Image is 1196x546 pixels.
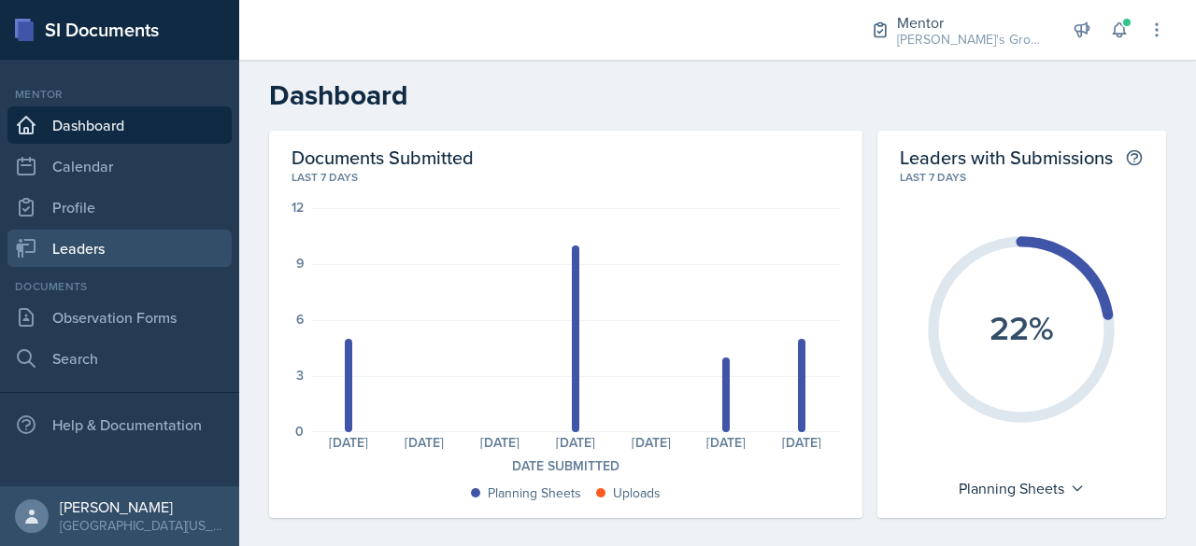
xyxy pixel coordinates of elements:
div: 12 [292,201,304,214]
h2: Dashboard [269,78,1166,112]
div: 6 [296,313,304,326]
div: [DATE] [764,436,840,449]
text: 22% [990,303,1054,352]
a: Leaders [7,230,232,267]
div: Documents [7,278,232,295]
div: Uploads [613,483,661,503]
div: Planning Sheets [949,473,1094,503]
div: Mentor [897,11,1046,34]
a: Profile [7,189,232,226]
h2: Documents Submitted [292,146,840,169]
div: [DATE] [463,436,538,449]
div: [PERSON_NAME] [60,497,224,516]
a: Search [7,340,232,377]
div: [PERSON_NAME]'s Groups / Fall 2025 [897,30,1046,49]
a: Calendar [7,147,232,185]
div: Mentor [7,86,232,103]
div: Date Submitted [292,456,840,476]
div: [DATE] [387,436,463,449]
div: Last 7 days [292,169,840,186]
div: 3 [296,369,304,382]
div: [DATE] [537,436,613,449]
a: Observation Forms [7,299,232,336]
div: [DATE] [613,436,689,449]
div: Help & Documentation [7,406,232,443]
h2: Leaders with Submissions [900,146,1113,169]
div: 9 [296,257,304,270]
div: 0 [295,425,304,438]
div: Planning Sheets [488,483,581,503]
div: [DATE] [689,436,764,449]
div: [GEOGRAPHIC_DATA][US_STATE] in [GEOGRAPHIC_DATA] [60,516,224,535]
div: [DATE] [311,436,387,449]
a: Dashboard [7,106,232,144]
div: Last 7 days [900,169,1144,186]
